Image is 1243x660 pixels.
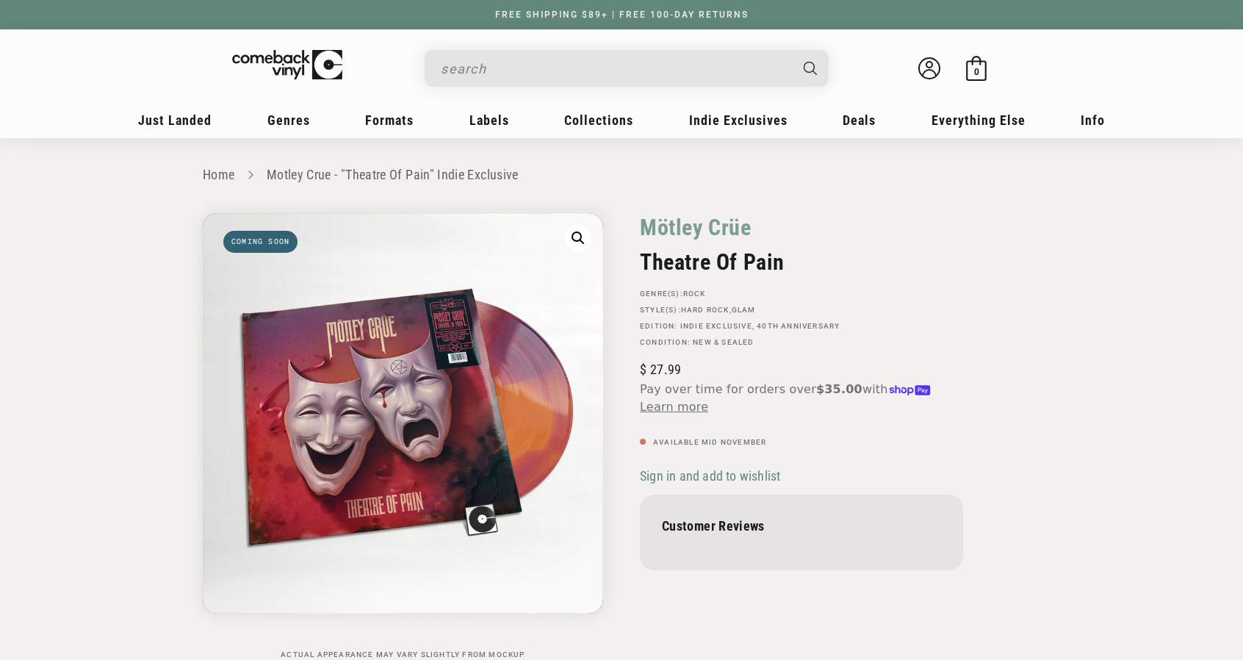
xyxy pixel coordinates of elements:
span: Indie Exclusives [689,112,788,128]
p: Customer Reviews [662,518,941,534]
span: Formats [365,112,414,128]
span: Coming soon [223,231,298,253]
button: Search [791,50,831,87]
span: Everything Else [932,112,1026,128]
span: $ [640,362,646,377]
span: 0 [974,66,979,77]
a: Motley Crue - "Theatre Of Pain" Indie Exclusive [267,167,519,182]
span: Available Mid November [653,438,766,446]
media-gallery: Gallery Viewer [203,213,603,659]
p: Actual appearance may vary slightly from mockup [203,650,603,659]
p: Edition: , 40th Anniversary [640,322,963,331]
p: STYLE(S): , [640,306,963,315]
p: Condition: New & Sealed [640,338,963,347]
a: Hard Rock [681,306,729,314]
a: Glam [732,306,756,314]
p: GENRE(S): [640,290,963,298]
a: Mötley Crüe [640,213,752,242]
div: Search [425,50,829,87]
span: Labels [469,112,509,128]
span: Genres [267,112,310,128]
h2: Theatre Of Pain [640,249,963,275]
span: Info [1081,112,1105,128]
a: Home [203,167,234,182]
input: search [441,54,789,84]
a: Indie Exclusive [680,322,752,330]
span: Collections [564,112,633,128]
span: Deals [843,112,876,128]
span: Sign in and add to wishlist [640,468,780,484]
span: 27.99 [640,362,681,377]
button: Sign in and add to wishlist [640,467,785,484]
nav: breadcrumbs [203,165,1040,186]
a: FREE SHIPPING $89+ | FREE 100-DAY RETURNS [480,10,763,20]
span: Just Landed [138,112,212,128]
a: Rock [683,290,706,298]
